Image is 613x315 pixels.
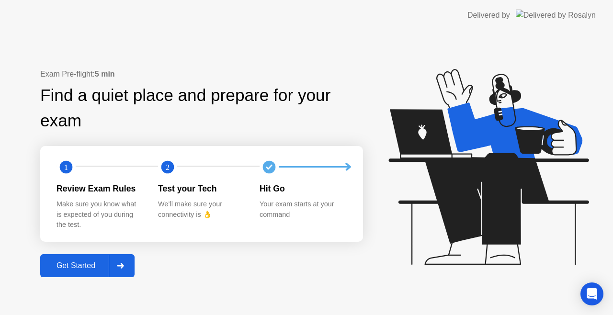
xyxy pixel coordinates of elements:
[40,68,363,80] div: Exam Pre-flight:
[95,70,115,78] b: 5 min
[40,254,135,277] button: Get Started
[64,162,68,171] text: 1
[57,199,143,230] div: Make sure you know what is expected of you during the test.
[260,182,346,195] div: Hit Go
[166,162,170,171] text: 2
[43,261,109,270] div: Get Started
[260,199,346,220] div: Your exam starts at your command
[580,282,603,305] div: Open Intercom Messenger
[158,182,244,195] div: Test your Tech
[516,10,596,21] img: Delivered by Rosalyn
[467,10,510,21] div: Delivered by
[158,199,244,220] div: We’ll make sure your connectivity is 👌
[40,83,363,134] div: Find a quiet place and prepare for your exam
[57,182,143,195] div: Review Exam Rules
